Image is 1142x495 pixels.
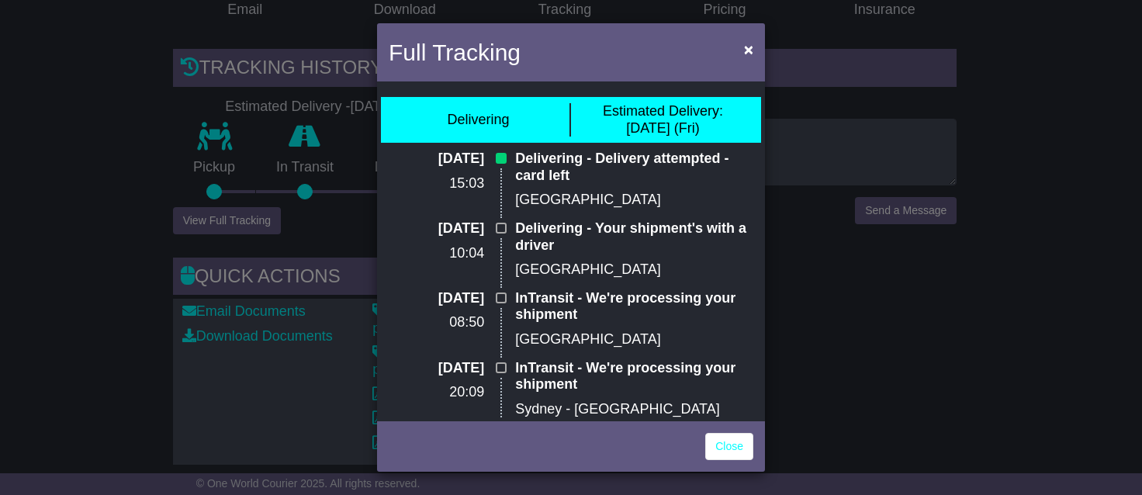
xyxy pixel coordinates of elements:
[515,151,753,184] p: Delivering - Delivery attempted - card left
[515,261,753,279] p: [GEOGRAPHIC_DATA]
[389,175,484,192] p: 15:03
[744,40,753,58] span: ×
[389,245,484,262] p: 10:04
[389,151,484,168] p: [DATE]
[515,192,753,209] p: [GEOGRAPHIC_DATA]
[389,220,484,237] p: [DATE]
[389,360,484,377] p: [DATE]
[515,331,753,348] p: [GEOGRAPHIC_DATA]
[515,290,753,324] p: InTransit - We're processing your shipment
[389,35,521,70] h4: Full Tracking
[389,290,484,307] p: [DATE]
[603,103,723,119] span: Estimated Delivery:
[447,112,509,129] div: Delivering
[515,401,753,418] p: Sydney - [GEOGRAPHIC_DATA]
[515,360,753,393] p: InTransit - We're processing your shipment
[705,433,753,460] a: Close
[515,220,753,254] p: Delivering - Your shipment's with a driver
[736,33,761,65] button: Close
[603,103,723,137] div: [DATE] (Fri)
[389,314,484,331] p: 08:50
[389,384,484,401] p: 20:09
